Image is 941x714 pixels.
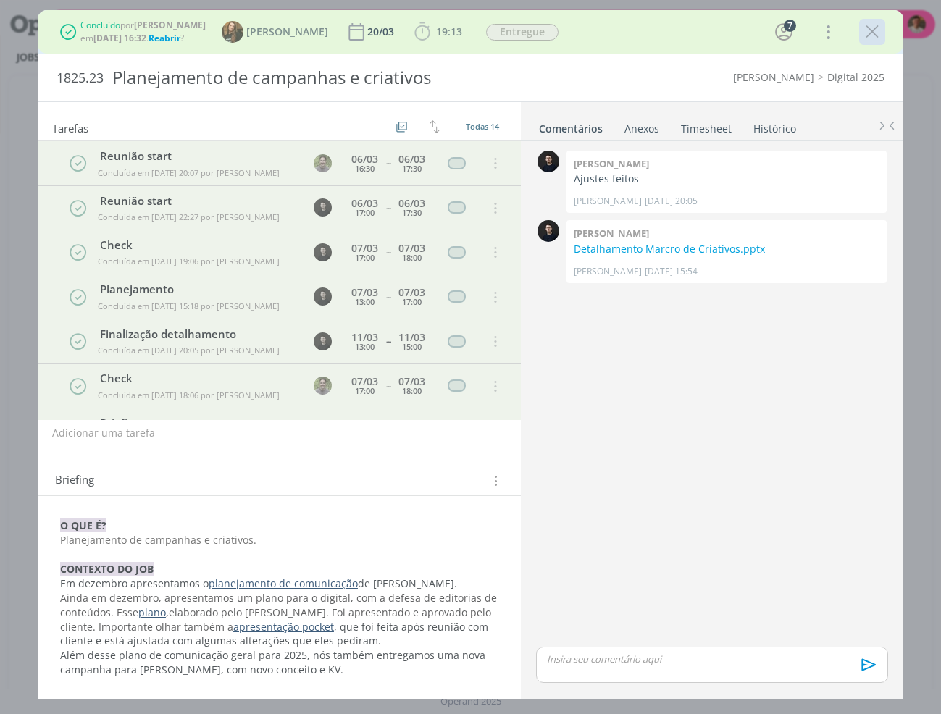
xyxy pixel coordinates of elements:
[98,301,280,311] span: Concluída em [DATE] 15:18 por [PERSON_NAME]
[355,209,375,217] div: 17:00
[367,27,397,37] div: 20/03
[355,298,375,306] div: 13:00
[402,253,422,261] div: 18:00
[355,343,375,350] div: 13:00
[355,164,375,172] div: 16:30
[402,343,422,350] div: 15:00
[680,115,732,136] a: Timesheet
[772,20,795,43] button: 7
[386,158,390,168] span: --
[574,242,765,256] a: Detalhamento Marcro de Criativos.pptx
[624,122,659,136] div: Anexos
[351,198,378,209] div: 06/03
[60,591,498,649] p: , , que foi feita após reunião com cliente e está ajustada com algumas alterações que eles pediram.
[538,220,559,242] img: C
[398,243,425,253] div: 07/03
[538,115,603,136] a: Comentários
[80,19,120,31] span: Concluído
[351,287,378,298] div: 07/03
[574,195,642,208] p: [PERSON_NAME]
[51,420,156,446] button: Adicionar uma tarefa
[398,287,425,298] div: 07/03
[402,298,422,306] div: 17:00
[60,576,498,591] p: Em dezembro apresentamos o de [PERSON_NAME].
[95,148,300,164] div: Reunião start
[57,70,104,86] span: 1825.23
[95,193,300,209] div: Reunião start
[38,10,903,699] div: dialog
[827,70,884,84] a: Digital 2025
[430,120,440,133] img: arrow-down-up.svg
[95,370,300,387] div: Check
[209,576,358,590] a: planejamento de comunicação
[574,227,649,240] b: [PERSON_NAME]
[574,265,642,278] p: [PERSON_NAME]
[149,32,180,44] span: Reabrir
[386,292,390,302] span: --
[645,265,698,278] span: [DATE] 15:54
[386,336,390,346] span: --
[574,172,879,186] p: Ajustes feitos
[55,471,94,490] span: Briefing
[98,345,280,356] span: Concluída em [DATE] 20:05 por [PERSON_NAME]
[106,60,533,96] div: Planejamento de campanhas e criativos
[784,20,796,32] div: 7
[402,387,422,395] div: 18:00
[398,198,425,209] div: 06/03
[95,237,300,253] div: Check
[355,253,375,261] div: 17:00
[466,121,499,132] span: Todas 14
[398,332,425,343] div: 11/03
[351,243,378,253] div: 07/03
[95,281,300,298] div: Planejamento
[98,256,280,266] span: Concluída em [DATE] 19:06 por [PERSON_NAME]
[351,332,378,343] div: 11/03
[60,533,256,547] span: Planejamento de campanhas e criativos.
[80,19,206,45] div: por em . ?
[134,19,206,31] b: [PERSON_NAME]
[355,387,375,395] div: 17:00
[398,154,425,164] div: 06/03
[60,605,494,634] span: elaborado pelo [PERSON_NAME]. Foi apresentado e aprovado pelo cliente. Importante olhar também a
[60,591,500,619] span: Ainda em dezembro, apresentamos um plano para o digital, com a defesa de editorias de conteúdos. ...
[753,115,797,136] a: Histórico
[402,164,422,172] div: 17:30
[60,648,498,677] p: Além desse plano de comunicação geral para 2025, nós também entregamos uma nova campanha para [PE...
[538,151,559,172] img: C
[98,211,280,222] span: Concluída em [DATE] 22:27 por [PERSON_NAME]
[386,247,390,257] span: --
[402,209,422,217] div: 17:30
[138,605,166,619] a: plano
[95,415,300,432] div: Briefing
[60,518,106,532] strong: O QUE É?
[98,390,280,400] span: Concluída em [DATE] 18:06 por [PERSON_NAME]
[386,381,390,391] span: --
[93,32,146,44] b: [DATE] 16:32
[351,154,378,164] div: 06/03
[52,118,88,135] span: Tarefas
[645,195,698,208] span: [DATE] 20:05
[386,203,390,213] span: --
[98,167,280,178] span: Concluída em [DATE] 20:07 por [PERSON_NAME]
[351,377,378,387] div: 07/03
[60,562,154,576] strong: CONTEXTO DO JOB
[733,70,814,84] a: [PERSON_NAME]
[233,620,334,634] a: apresentação pocket
[574,157,649,170] b: [PERSON_NAME]
[95,326,300,343] div: Finalização detalhamento
[398,377,425,387] div: 07/03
